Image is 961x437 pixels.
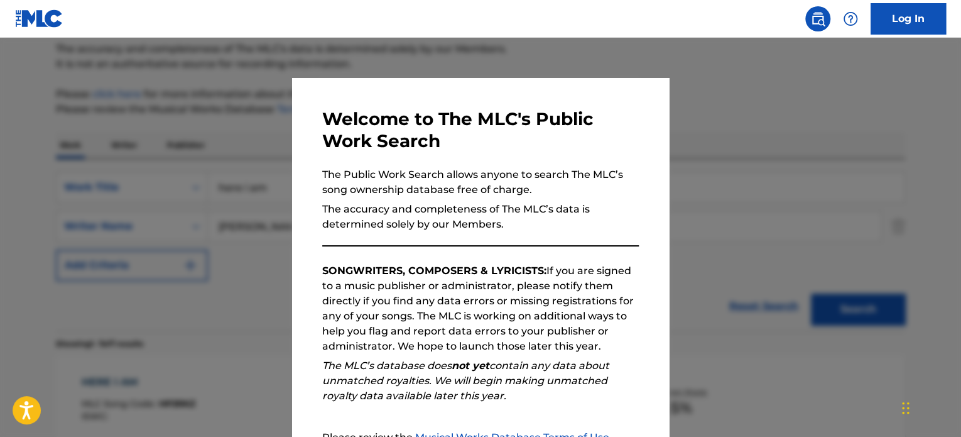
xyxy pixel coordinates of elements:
img: help [843,11,858,26]
a: Log In [871,3,946,35]
img: MLC Logo [15,9,63,28]
p: The Public Work Search allows anyone to search The MLC’s song ownership database free of charge. [322,167,639,197]
img: search [810,11,825,26]
p: The accuracy and completeness of The MLC’s data is determined solely by our Members. [322,202,639,232]
strong: not yet [452,360,489,372]
h3: Welcome to The MLC's Public Work Search [322,108,639,152]
p: If you are signed to a music publisher or administrator, please notify them directly if you find ... [322,263,639,354]
iframe: Chat Widget [898,377,961,437]
em: The MLC’s database does contain any data about unmatched royalties. We will begin making unmatche... [322,360,609,402]
a: Public Search [805,6,830,31]
div: Drag [902,389,909,427]
div: Help [838,6,863,31]
strong: SONGWRITERS, COMPOSERS & LYRICISTS: [322,265,546,277]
